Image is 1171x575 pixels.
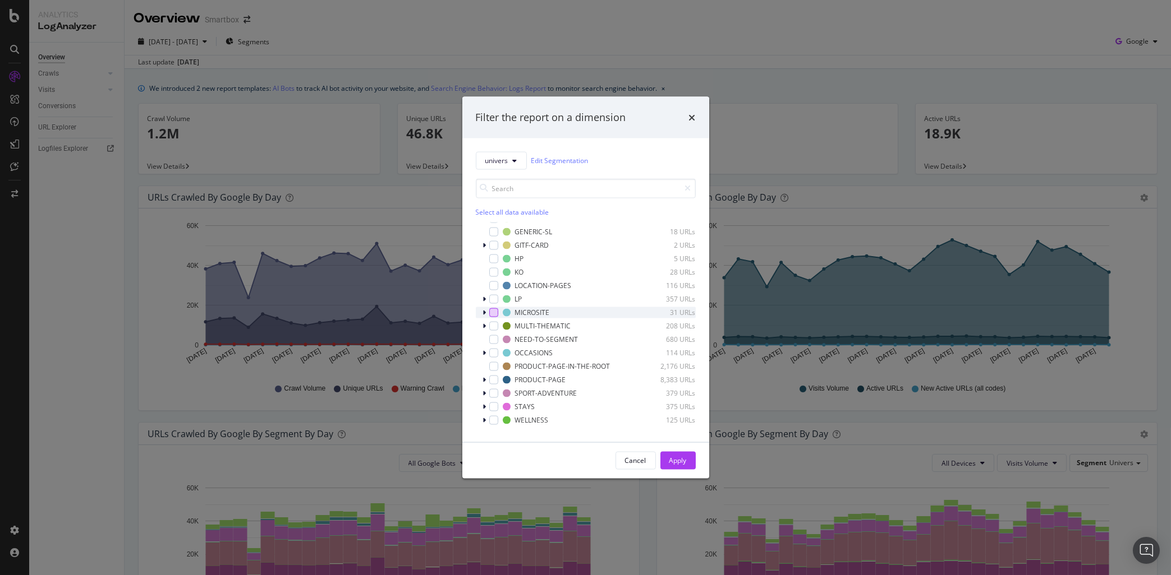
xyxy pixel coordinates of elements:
button: Cancel [616,451,656,469]
div: HP [515,254,524,263]
div: OCCASIONS [515,348,553,358]
div: PRODUCT-PAGE-IN-THE-ROOT [515,361,610,371]
div: Select all data available [476,207,696,216]
div: PRODUCT-PAGE [515,375,566,384]
div: 379 URLs [641,388,696,398]
div: 2 URLs [641,240,696,250]
span: univers [485,156,508,165]
div: WELLNESS [515,415,549,425]
div: KO [515,267,524,277]
div: LOCATION-PAGES [515,281,572,290]
div: 8,383 URLs [641,375,696,384]
div: SPORT-ADVENTURE [515,388,577,398]
div: 28 URLs [641,267,696,277]
div: 116 URLs [641,281,696,290]
button: univers [476,151,527,169]
div: 208 URLs [641,321,696,331]
div: modal [462,97,709,479]
div: 357 URLs [641,294,696,304]
div: 680 URLs [641,335,696,344]
div: GITF-CARD [515,240,549,250]
div: 375 URLs [641,402,696,411]
div: Open Intercom Messenger [1133,537,1160,564]
div: 5 URLs [641,254,696,263]
div: GENERIC-SL [515,227,553,237]
div: Filter the report on a dimension [476,110,626,125]
div: MICROSITE [515,308,550,317]
div: 2,176 URLs [641,361,696,371]
div: 18 URLs [641,227,696,237]
div: STAYS [515,402,535,411]
div: MULTI-THEMATIC [515,321,571,331]
div: times [689,110,696,125]
div: NEED-TO-SEGMENT [515,335,578,344]
div: Apply [669,456,687,465]
div: 125 URLs [641,415,696,425]
button: Apply [660,451,696,469]
a: Edit Segmentation [531,155,589,166]
div: Cancel [625,456,646,465]
div: LP [515,294,522,304]
div: 114 URLs [641,348,696,358]
input: Search [476,178,696,198]
div: 31 URLs [641,308,696,317]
